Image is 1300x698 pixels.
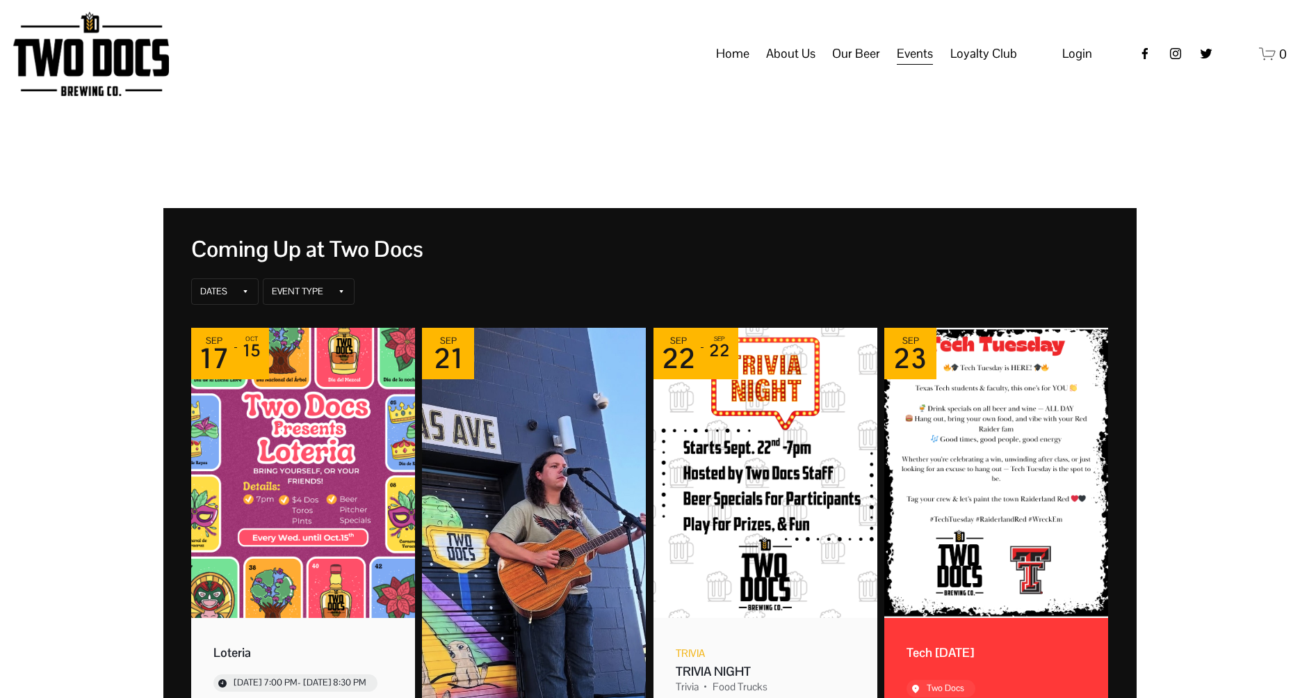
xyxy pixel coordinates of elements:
div: Dates [200,286,227,297]
div: Event name [676,663,855,679]
img: Two Docs Brewing Co. [13,12,169,96]
div: Event Type [272,286,323,297]
span: Events [897,42,933,65]
div: Trivia [676,680,699,694]
div: 23 [893,346,927,371]
div: Sep [709,336,730,342]
div: 22 [709,342,730,359]
div: Event category [676,647,705,660]
div: Sep [434,336,463,346]
div: Event location [927,683,964,695]
a: Facebook [1138,47,1152,61]
a: folder dropdown [832,40,880,67]
div: Event dates: September 22 - September 22 [653,328,738,379]
a: folder dropdown [950,40,1017,67]
span: Login [1062,45,1092,61]
div: Event tags [676,680,855,694]
a: folder dropdown [766,40,815,67]
img: Picture for 'Tech Tuesday' event [884,328,1108,618]
span: 0 [1279,46,1287,62]
div: 21 [434,346,463,371]
img: Picture for 'Loteria' event [191,328,415,618]
a: instagram-unauth [1169,47,1183,61]
div: Event date: September 23 [884,328,936,379]
a: Login [1062,42,1092,65]
div: Sep [893,336,927,346]
div: Event name [907,644,1086,660]
div: 22 [662,346,695,371]
div: Start time: 7:00 PM, end time: 8:30 PM [234,677,366,689]
div: Event date: September 21 [422,328,474,379]
div: Event dates: September 17 - October 15 [191,328,269,379]
div: Food Trucks [713,680,767,694]
div: Sep [662,336,695,346]
a: folder dropdown [897,40,933,67]
div: Sep [200,336,229,346]
div: 15 [243,342,261,359]
div: Event name [213,644,393,660]
div: Coming Up at Two Docs [191,236,1109,262]
span: About Us [766,42,815,65]
a: twitter-unauth [1199,47,1213,61]
a: 0 items in cart [1259,45,1287,63]
a: Home [716,40,749,67]
div: Oct [243,336,261,342]
img: Picture for 'TRIVIA NIGHT' event [653,328,877,618]
span: Loyalty Club [950,42,1017,65]
div: 17 [200,346,229,371]
span: Our Beer [832,42,880,65]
